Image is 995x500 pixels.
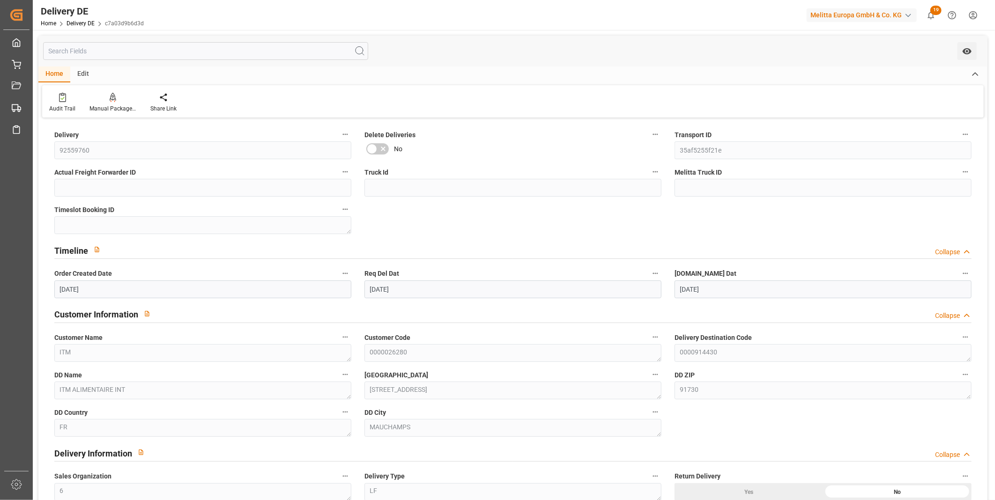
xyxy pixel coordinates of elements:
span: Delivery Type [364,471,405,481]
button: View description [132,443,150,461]
div: Collapse [935,247,960,257]
textarea: [STREET_ADDRESS] [364,382,661,399]
div: Melitta Europa GmbH & Co. KG [807,8,917,22]
h2: Delivery Information [54,447,132,460]
div: Audit Trail [49,104,75,113]
button: Timeslot Booking ID [339,203,351,215]
span: [DOMAIN_NAME] Dat [675,269,736,279]
button: Delivery Type [649,470,661,482]
button: Delivery [339,128,351,140]
button: Truck Id [649,166,661,178]
input: Search Fields [43,42,368,60]
div: Delivery DE [41,4,144,18]
button: Melitta Truck ID [959,166,972,178]
button: Customer Name [339,331,351,343]
button: Actual Freight Forwarder ID [339,166,351,178]
a: Home [41,20,56,27]
button: Delete Deliveries [649,128,661,140]
button: DD City [649,406,661,418]
button: open menu [958,42,977,60]
button: DD Country [339,406,351,418]
span: 19 [930,6,942,15]
textarea: FR [54,419,351,437]
div: Share Link [150,104,177,113]
button: DD Name [339,368,351,381]
input: DD.MM.YYYY [675,280,972,298]
button: Return Delivery [959,470,972,482]
textarea: 91730 [675,382,972,399]
span: DD Name [54,370,82,380]
span: [GEOGRAPHIC_DATA] [364,370,428,380]
h2: Timeline [54,244,88,257]
span: Melitta Truck ID [675,168,722,177]
span: Sales Organization [54,471,111,481]
span: DD ZIP [675,370,695,380]
div: Collapse [935,450,960,460]
button: Customer Code [649,331,661,343]
a: Delivery DE [67,20,95,27]
span: Truck Id [364,168,388,177]
span: Delete Deliveries [364,130,416,140]
span: DD City [364,408,386,418]
button: [GEOGRAPHIC_DATA] [649,368,661,381]
input: DD.MM.YYYY [364,280,661,298]
div: Collapse [935,311,960,321]
button: Req Del Dat [649,267,661,279]
span: Customer Name [54,333,103,343]
div: Manual Package TypeDetermination [89,104,136,113]
input: DD.MM.YYYY [54,280,351,298]
button: View description [138,305,156,323]
span: Return Delivery [675,471,720,481]
textarea: MAUCHAMPS [364,419,661,437]
span: Customer Code [364,333,410,343]
textarea: 0000026280 [364,344,661,362]
button: show 19 new notifications [921,5,942,26]
h2: Customer Information [54,308,138,321]
textarea: ITM [54,344,351,362]
button: DD ZIP [959,368,972,381]
span: Delivery Destination Code [675,333,752,343]
button: Help Center [942,5,963,26]
button: Sales Organization [339,470,351,482]
span: Timeslot Booking ID [54,205,114,215]
span: Req Del Dat [364,269,399,279]
div: Home [38,66,70,82]
textarea: ITM ALIMENTAIRE INT [54,382,351,399]
button: Delivery Destination Code [959,331,972,343]
span: Transport ID [675,130,712,140]
span: Actual Freight Forwarder ID [54,168,136,177]
div: Edit [70,66,96,82]
button: Melitta Europa GmbH & Co. KG [807,6,921,24]
span: Delivery [54,130,79,140]
span: No [394,144,402,154]
button: View description [88,241,106,258]
span: Order Created Date [54,269,112,279]
button: [DOMAIN_NAME] Dat [959,267,972,279]
textarea: 0000914430 [675,344,972,362]
span: DD Country [54,408,88,418]
button: Order Created Date [339,267,351,279]
button: Transport ID [959,128,972,140]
